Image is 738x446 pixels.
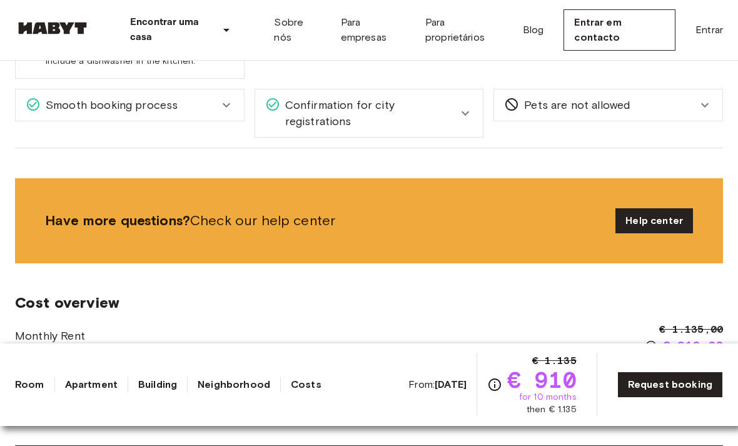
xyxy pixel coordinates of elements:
a: Request booking [617,372,723,398]
span: Smooth booking process [41,97,178,113]
div: Pets are not allowed [494,89,722,121]
span: Monthly Rent [15,328,220,344]
a: Entrar [695,23,723,38]
span: Cost overview [15,293,723,312]
span: € 1.135,00 [659,322,723,337]
b: Have more questions? [45,212,190,229]
span: then € 1.135 [527,403,577,416]
span: € 1.135 [532,353,577,368]
span: Check our help center [45,211,605,230]
svg: Check cost overview for full price breakdown. Please note that discounts apply to new joiners onl... [487,377,502,392]
div: Smooth booking process [16,89,244,121]
img: Habyt [15,22,90,34]
span: € 910 [507,368,577,391]
span: Confirmation for city registrations [280,97,458,129]
span: for 10 months [519,391,577,403]
span: From: [408,378,467,392]
a: Help center [615,208,693,233]
svg: Check cost overview for full price breakdown. Please note that discounts apply to new joiners onl... [645,340,657,352]
span: € 910,00 [662,337,723,355]
a: Room [15,377,44,392]
a: Apartment [65,377,118,392]
span: Pets are not allowed [519,97,630,113]
a: Blog [523,23,544,38]
p: Encontrar uma casa [130,15,214,45]
a: Entrar em contacto [564,9,675,51]
div: Confirmation for city registrations [255,89,483,137]
a: Neighborhood [198,377,270,392]
a: Building [138,377,177,392]
a: Para empresas [341,15,405,45]
a: Sobre nós [274,15,320,45]
a: Para proprietários [425,15,503,45]
a: Costs [291,377,321,392]
b: [DATE] [435,378,467,390]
